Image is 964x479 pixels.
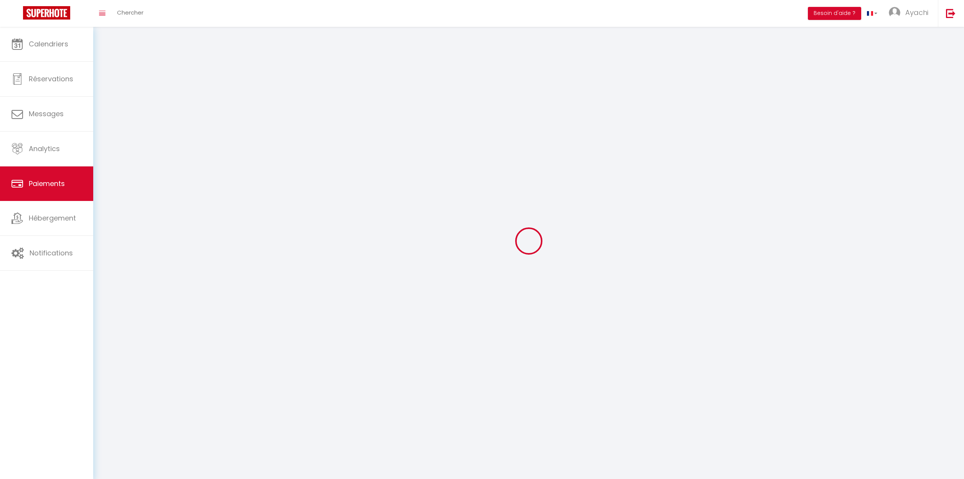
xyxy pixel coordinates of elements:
[29,109,64,119] span: Messages
[889,7,900,18] img: ...
[29,144,60,153] span: Analytics
[30,248,73,258] span: Notifications
[29,213,76,223] span: Hébergement
[946,8,956,18] img: logout
[29,179,65,188] span: Paiements
[29,74,73,84] span: Réservations
[117,8,143,16] span: Chercher
[23,6,70,20] img: Super Booking
[905,8,928,17] span: Ayachi
[6,3,29,26] button: Ouvrir le widget de chat LiveChat
[808,7,861,20] button: Besoin d'aide ?
[29,39,68,49] span: Calendriers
